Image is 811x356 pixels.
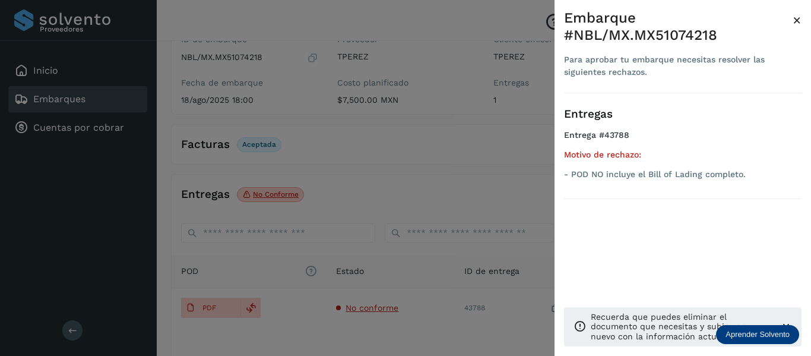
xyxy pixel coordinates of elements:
[564,169,802,179] p: - POD NO incluye el Bill of Lading completo.
[591,312,771,342] p: Recuerda que puedes eliminar el documento que necesitas y subir uno nuevo con la información actu...
[793,12,802,29] span: ×
[564,150,802,160] h5: Motivo de rechazo:
[793,10,802,31] button: Close
[716,325,799,344] div: Aprender Solvento
[564,130,802,150] h4: Entrega #43788
[564,10,793,44] div: Embarque #NBL/MX.MX51074218
[726,330,790,339] p: Aprender Solvento
[564,53,793,78] div: Para aprobar tu embarque necesitas resolver las siguientes rechazos.
[564,108,802,121] h3: Entregas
